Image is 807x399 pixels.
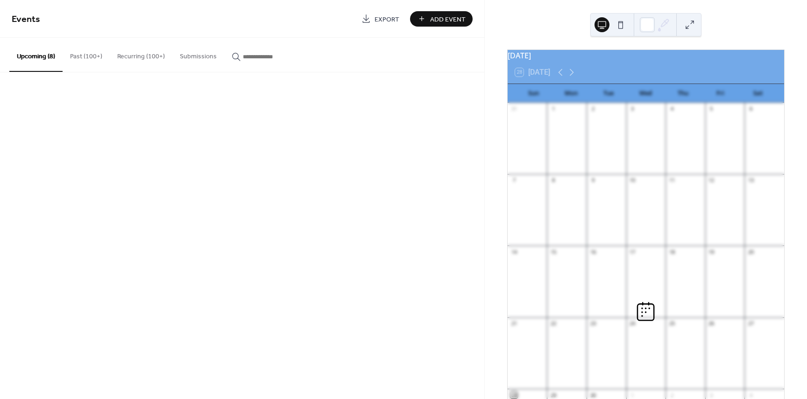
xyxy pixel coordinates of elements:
div: Fri [702,84,739,103]
div: 14 [510,248,517,255]
div: Mon [552,84,590,103]
div: 16 [589,248,596,255]
div: 4 [668,105,675,112]
div: 13 [747,177,754,184]
span: Export [375,14,399,24]
button: Recurring (100+) [110,38,172,71]
div: Tue [590,84,627,103]
button: Upcoming (8) [9,38,63,72]
button: Submissions [172,38,224,71]
div: 29 [550,392,557,399]
div: 30 [589,392,596,399]
div: 10 [629,177,636,184]
div: 2 [589,105,596,112]
span: Events [12,10,40,28]
div: 20 [747,248,754,255]
div: 1 [550,105,557,112]
div: Sun [515,84,552,103]
div: 17 [629,248,636,255]
div: 8 [550,177,557,184]
div: 1 [629,392,636,399]
button: Add Event [410,11,473,27]
div: 11 [668,177,675,184]
div: [DATE] [508,50,784,61]
div: 23 [589,320,596,327]
div: Wed [627,84,665,103]
div: 22 [550,320,557,327]
div: Thu [665,84,702,103]
div: 3 [629,105,636,112]
div: 9 [589,177,596,184]
span: Add Event [430,14,466,24]
div: 21 [510,320,517,327]
div: 26 [708,320,715,327]
div: 6 [747,105,754,112]
div: 25 [668,320,675,327]
a: Export [354,11,406,27]
div: 3 [708,392,715,399]
div: 2 [668,392,675,399]
div: 4 [747,392,754,399]
div: 18 [668,248,675,255]
div: Sat [739,84,777,103]
div: 5 [708,105,715,112]
div: 28 [510,392,517,399]
div: 19 [708,248,715,255]
div: 7 [510,177,517,184]
div: 24 [629,320,636,327]
div: 27 [747,320,754,327]
button: Past (100+) [63,38,110,71]
div: 12 [708,177,715,184]
div: 15 [550,248,557,255]
div: 31 [510,105,517,112]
